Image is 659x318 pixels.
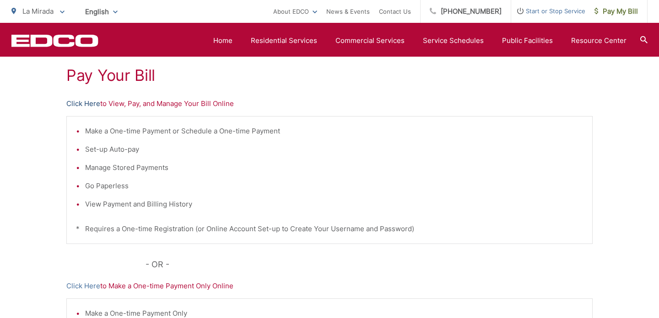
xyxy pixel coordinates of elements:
[66,281,593,291] p: to Make a One-time Payment Only Online
[423,35,484,46] a: Service Schedules
[85,126,583,137] li: Make a One-time Payment or Schedule a One-time Payment
[251,35,317,46] a: Residential Services
[85,180,583,191] li: Go Paperless
[571,35,627,46] a: Resource Center
[335,35,405,46] a: Commercial Services
[594,6,638,17] span: Pay My Bill
[85,162,583,173] li: Manage Stored Payments
[502,35,553,46] a: Public Facilities
[146,258,593,271] p: - OR -
[66,98,100,109] a: Click Here
[379,6,411,17] a: Contact Us
[66,281,100,291] a: Click Here
[273,6,317,17] a: About EDCO
[326,6,370,17] a: News & Events
[85,144,583,155] li: Set-up Auto-pay
[66,66,593,85] h1: Pay Your Bill
[85,199,583,210] li: View Payment and Billing History
[11,34,98,47] a: EDCD logo. Return to the homepage.
[22,7,54,16] span: La Mirada
[78,4,124,20] span: English
[66,98,593,109] p: to View, Pay, and Manage Your Bill Online
[76,223,583,234] p: * Requires a One-time Registration (or Online Account Set-up to Create Your Username and Password)
[213,35,232,46] a: Home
